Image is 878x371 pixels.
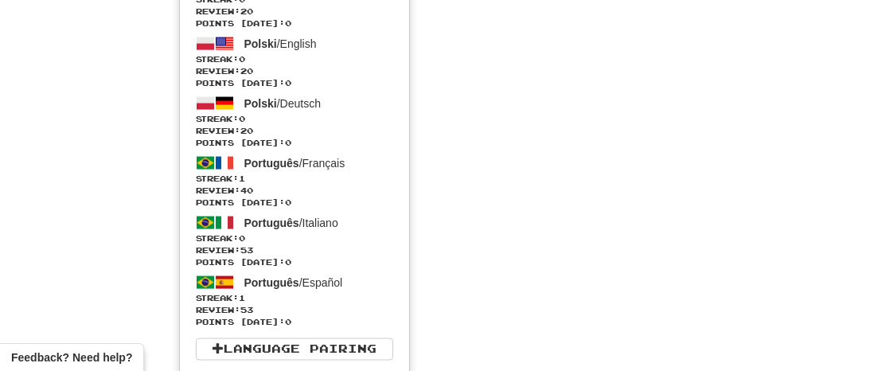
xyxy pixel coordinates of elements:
[196,304,393,316] span: Review: 53
[180,151,409,211] a: Português/FrançaisStreak:1 Review:40Points [DATE]:0
[196,185,393,197] span: Review: 40
[11,350,132,365] span: Open feedback widget
[196,53,393,65] span: Streak:
[196,65,393,77] span: Review: 20
[196,18,393,29] span: Points [DATE]: 0
[196,256,393,268] span: Points [DATE]: 0
[239,114,245,123] span: 0
[239,174,245,183] span: 1
[196,316,393,328] span: Points [DATE]: 0
[244,97,277,110] span: Polski
[239,233,245,243] span: 0
[244,276,343,289] span: / Español
[244,157,345,170] span: / Français
[196,338,393,361] a: Language Pairing
[196,173,393,185] span: Streak:
[196,125,393,137] span: Review: 20
[180,92,409,151] a: Polski/DeutschStreak:0 Review:20Points [DATE]:0
[196,197,393,209] span: Points [DATE]: 0
[239,54,245,64] span: 0
[196,292,393,304] span: Streak:
[244,37,317,50] span: / English
[239,293,245,303] span: 1
[244,157,299,170] span: Português
[196,77,393,89] span: Points [DATE]: 0
[180,211,409,271] a: Português/ItalianoStreak:0 Review:53Points [DATE]:0
[180,271,409,330] a: Português/EspañolStreak:1 Review:53Points [DATE]:0
[244,276,299,289] span: Português
[196,232,393,244] span: Streak:
[244,217,299,229] span: Português
[196,244,393,256] span: Review: 53
[244,217,338,229] span: / Italiano
[244,37,277,50] span: Polski
[180,32,409,92] a: Polski/EnglishStreak:0 Review:20Points [DATE]:0
[196,113,393,125] span: Streak:
[196,137,393,149] span: Points [DATE]: 0
[244,97,322,110] span: / Deutsch
[196,6,393,18] span: Review: 20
